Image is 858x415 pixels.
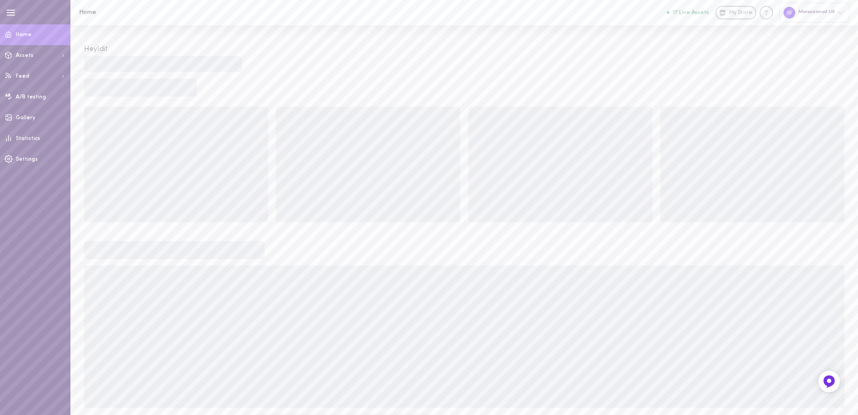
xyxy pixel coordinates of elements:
span: Assets [16,53,33,58]
span: Feed [16,74,29,79]
div: Moroccanoil UK [779,3,849,22]
span: Hey Idit [84,46,108,53]
span: Gallery [16,115,35,121]
span: Home [16,32,32,37]
div: Knowledge center [760,6,773,19]
span: A/B testing [16,94,46,100]
span: Settings [16,157,38,162]
span: Statistics [16,136,40,141]
a: My Store [715,6,756,19]
button: 17 Live Assets [667,9,709,15]
span: My Store [729,9,752,17]
h1: Home [79,9,228,16]
a: 17 Live Assets [667,9,715,16]
img: Feedback Button [822,375,836,388]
